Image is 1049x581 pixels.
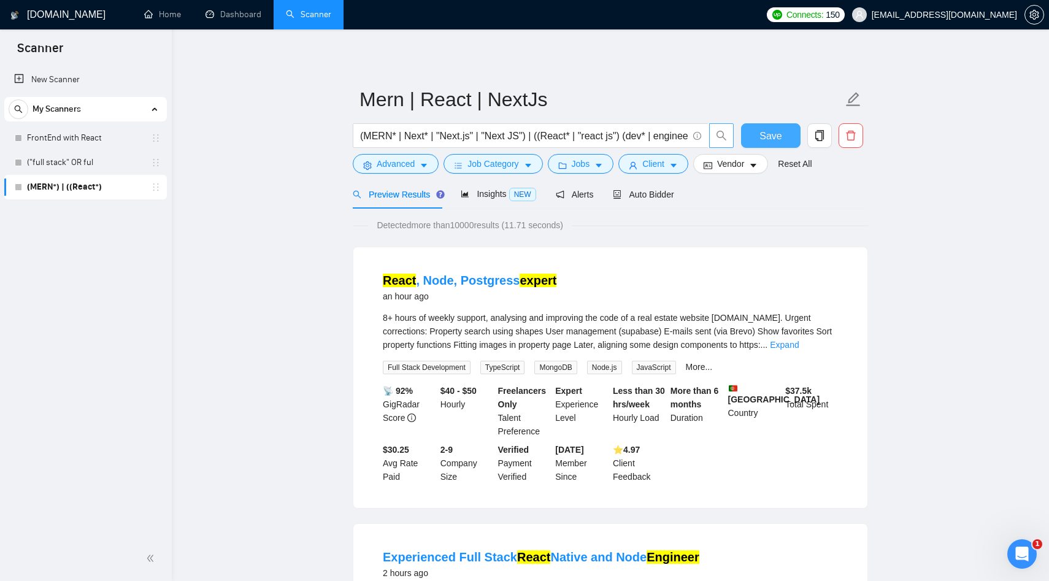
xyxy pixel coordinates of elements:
button: barsJob Categorycaret-down [444,154,542,174]
b: 2-9 [440,445,453,455]
iframe: Intercom live chat [1007,539,1037,569]
span: Node.js [587,361,622,374]
b: Freelancers Only [498,386,547,409]
span: search [710,130,733,141]
a: homeHome [144,9,181,20]
span: folder [558,161,567,170]
span: notification [556,190,564,199]
input: Search Freelance Jobs... [360,128,688,144]
span: Detected more than 10000 results (11.71 seconds) [368,218,572,232]
span: area-chart [461,190,469,198]
span: user [855,10,864,19]
b: Less than 30 hrs/week [613,386,665,409]
a: React, Node, Postgressexpert [383,274,556,287]
b: ⭐️ 4.97 [613,445,640,455]
a: FrontEnd with React [27,126,144,150]
a: Expand [770,340,799,350]
span: info-circle [693,132,701,140]
span: Client [642,157,664,171]
div: Avg Rate Paid [380,443,438,483]
div: 2 hours ago [383,566,699,580]
a: dashboardDashboard [206,9,261,20]
div: Country [726,384,783,438]
span: edit [845,91,861,107]
span: caret-down [420,161,428,170]
span: Preview Results [353,190,441,199]
mark: React [517,550,550,564]
button: folderJobscaret-down [548,154,614,174]
span: JavaScript [632,361,676,374]
span: delete [839,130,863,141]
div: Duration [668,384,726,438]
span: Full Stack Development [383,361,471,374]
span: ... [761,340,768,350]
mark: React [383,274,416,287]
img: 🇵🇹 [729,384,737,393]
div: Total Spent [783,384,840,438]
b: $ 37.5k [785,386,812,396]
mark: expert [520,274,556,287]
span: holder [151,182,161,192]
span: Save [759,128,782,144]
span: Alerts [556,190,594,199]
span: Auto Bidder [613,190,674,199]
mark: Engineer [647,550,699,564]
button: settingAdvancedcaret-down [353,154,439,174]
div: Tooltip anchor [435,189,446,200]
a: searchScanner [286,9,331,20]
span: Job Category [467,157,518,171]
span: Scanner [7,39,73,65]
button: search [9,99,28,119]
span: Connects: [786,8,823,21]
div: Member Since [553,443,610,483]
span: copy [808,130,831,141]
a: New Scanner [14,67,157,92]
button: delete [839,123,863,148]
button: setting [1024,5,1044,25]
div: Payment Verified [496,443,553,483]
div: an hour ago [383,289,556,304]
span: My Scanners [33,97,81,121]
span: NEW [509,188,536,201]
button: copy [807,123,832,148]
span: caret-down [749,161,758,170]
span: setting [363,161,372,170]
input: Scanner name... [359,84,843,115]
b: More than 6 months [671,386,719,409]
span: Advanced [377,157,415,171]
li: New Scanner [4,67,167,92]
span: caret-down [669,161,678,170]
b: 📡 92% [383,386,413,396]
li: My Scanners [4,97,167,199]
span: caret-down [524,161,532,170]
span: info-circle [407,414,416,422]
img: logo [10,6,19,25]
span: bars [454,161,463,170]
div: GigRadar Score [380,384,438,438]
button: userClientcaret-down [618,154,688,174]
div: Talent Preference [496,384,553,438]
a: More... [686,362,713,372]
span: Insights [461,189,536,199]
img: upwork-logo.png [772,10,782,20]
div: Client Feedback [610,443,668,483]
b: $30.25 [383,445,409,455]
div: Company Size [438,443,496,483]
span: 1 [1032,539,1042,549]
button: idcardVendorcaret-down [693,154,768,174]
span: holder [151,133,161,143]
b: [GEOGRAPHIC_DATA] [728,384,820,404]
a: Experienced Full StackReactNative and NodeEngineer [383,550,699,564]
span: double-left [146,552,158,564]
span: setting [1025,10,1043,20]
span: robot [613,190,621,199]
div: Hourly Load [610,384,668,438]
span: 150 [826,8,839,21]
span: Jobs [572,157,590,171]
div: 8+ hours of weekly support, analysing and improving the code of a real estate website privatemark... [383,311,838,352]
span: TypeScript [480,361,525,374]
span: search [353,190,361,199]
b: $40 - $50 [440,386,477,396]
span: user [629,161,637,170]
div: Experience Level [553,384,610,438]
